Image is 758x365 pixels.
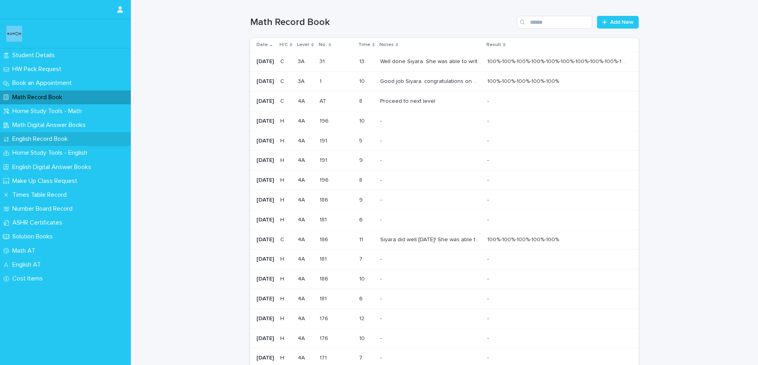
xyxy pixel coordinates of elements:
p: 4A [298,177,313,184]
p: - [380,195,383,204]
img: o6XkwfS7S2qhyeB9lxyF [6,26,22,42]
p: H/C [279,40,288,49]
p: 8 [359,96,364,105]
p: H [280,296,291,302]
p: - [487,215,490,223]
p: [DATE] [256,157,274,164]
p: - [487,353,490,361]
p: 100%-100%-100%-100%-100%-100%-100%-100%-100%-100% [487,57,628,65]
tr: [DATE]H4A196196 1010 -- -- [250,111,639,131]
tr: [DATE]H4A181181 66 -- -- [250,210,639,230]
p: H [280,118,291,125]
p: - [380,175,383,184]
p: 181 [320,215,328,223]
p: Notes [379,40,394,49]
p: [DATE] [256,78,274,85]
p: Book an Appointment [9,79,78,87]
p: [DATE] [256,315,274,322]
p: 191 [320,136,329,144]
p: AT [320,96,328,105]
p: 13 [359,57,366,65]
a: Add New [597,16,639,29]
p: H [280,315,291,322]
p: 4A [298,217,313,223]
p: - [487,156,490,164]
p: H [280,335,291,342]
p: 4A [298,335,313,342]
p: 4A [298,276,313,282]
p: - [380,215,383,223]
p: Math Record Book [9,94,69,101]
p: - [380,116,383,125]
p: - [380,314,383,322]
p: Solution Books [9,233,59,240]
p: ASHR Certificates [9,219,69,227]
tr: [DATE]H4A196196 88 -- -- [250,171,639,190]
p: H [280,197,291,204]
p: 4A [298,355,313,361]
p: Math Digital Answer Books [9,121,92,129]
tr: [DATE]H4A176176 1212 -- -- [250,309,639,328]
p: - [380,274,383,282]
p: Home Study Tools - Math [9,108,88,115]
input: Search [517,16,592,29]
p: C [280,78,291,85]
tr: [DATE]C4A186186 1111 Siyara did well [DATE]! She was able to write her name,date and time She was... [250,230,639,250]
p: 196 [320,116,330,125]
p: Well done Siyara. She was able to write all numbers with correct stroke order and good speed. Kee... [380,57,482,65]
p: - [380,136,383,144]
p: 196 [320,175,330,184]
p: 181 [320,254,328,263]
p: 4A [298,197,313,204]
p: No. [319,40,327,49]
p: 171 [320,353,328,361]
p: Good job Siyara. congratulations on moving on to new level. Homework will be 10 pages a day. Aim ... [380,77,482,85]
p: Number Board Record [9,205,79,213]
p: 1 [320,77,323,85]
p: English Digital Answer Books [9,163,98,171]
p: - [487,254,490,263]
p: 4A [298,236,313,243]
p: H [280,276,291,282]
tr: [DATE]H4A191191 99 -- -- [250,151,639,171]
p: 176 [320,334,330,342]
p: 4A [298,138,313,144]
p: H [280,138,291,144]
p: 8 [359,175,364,184]
p: - [487,195,490,204]
p: [DATE] [256,276,274,282]
p: 4A [298,296,313,302]
p: 4A [298,157,313,164]
p: English Record Book [9,135,74,143]
p: [DATE] [256,177,274,184]
p: H [280,217,291,223]
p: 176 [320,314,330,322]
p: 4A [298,118,313,125]
p: - [487,136,490,144]
p: 6 [359,215,364,223]
p: - [380,254,383,263]
p: - [487,116,490,125]
p: [DATE] [256,296,274,302]
p: Times Table Record [9,191,73,199]
p: H [280,157,291,164]
p: - [380,353,383,361]
p: 11 [359,235,365,243]
p: - [487,314,490,322]
p: 3A [298,78,313,85]
p: Student Details [9,52,61,59]
p: - [380,334,383,342]
p: 6 [359,294,364,302]
tr: [DATE]H4A186186 1010 -- -- [250,269,639,289]
p: 3A [298,58,313,65]
p: 100%-100%-100%-100%-100% [487,77,561,85]
p: 10 [359,334,366,342]
p: 31 [320,57,326,65]
p: H [280,256,291,263]
tr: [DATE]C4AATAT 88 Proceed to next levelProceed to next level -- [250,91,639,111]
p: [DATE] [256,236,274,243]
p: Time [358,40,370,49]
p: Make Up Class Request [9,177,84,185]
p: 7 [359,254,364,263]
